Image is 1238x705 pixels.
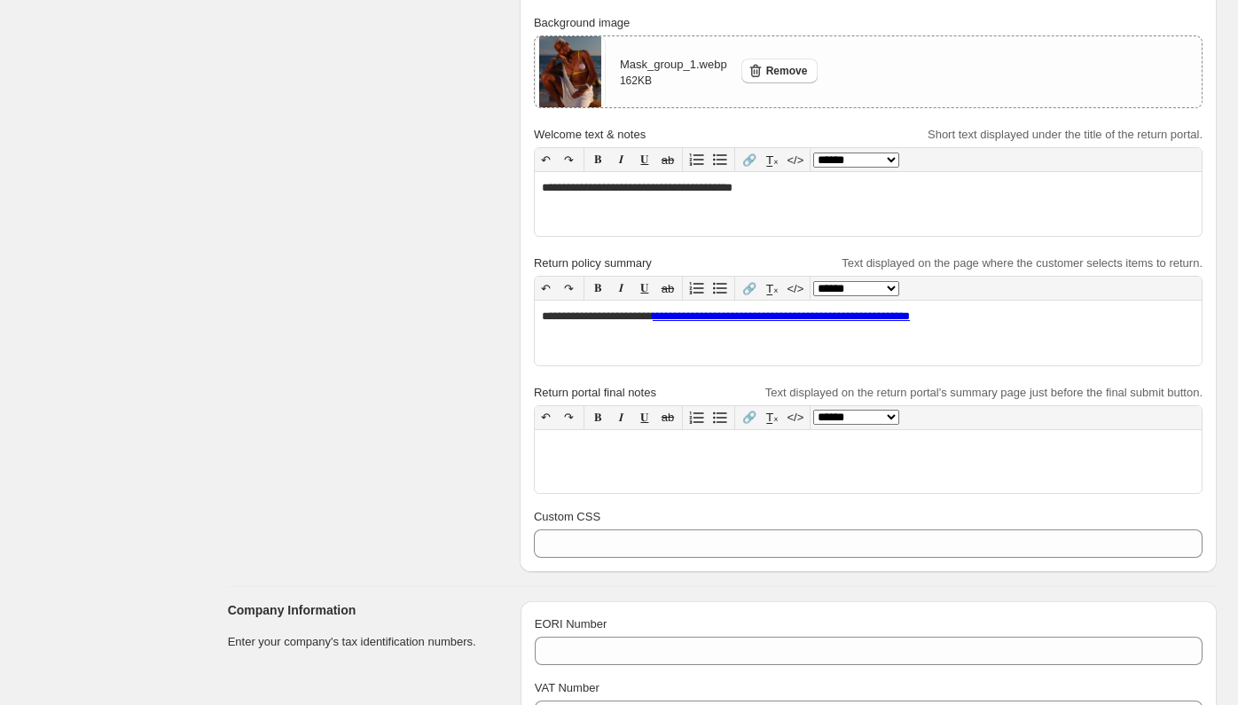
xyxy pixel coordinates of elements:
span: Remove [766,64,808,78]
button: </> [784,406,807,429]
s: ab [662,153,674,167]
span: VAT Number [535,681,599,694]
button: 🔗 [738,277,761,300]
p: Enter your company's tax identification numbers. [228,633,506,651]
h3: Company Information [228,601,506,619]
button: 𝐔 [633,148,656,171]
button: ↷ [558,148,581,171]
button: ↶ [535,148,558,171]
button: ↷ [558,406,581,429]
span: 𝐔 [640,153,648,166]
button: </> [784,277,807,300]
span: Return policy summary [534,256,652,270]
button: T̲ₓ [761,277,784,300]
span: 𝐔 [640,281,648,294]
button: Numbered list [686,406,709,429]
button: 𝐁 [587,148,610,171]
span: Background image [534,16,630,29]
button: 𝑰 [610,148,633,171]
span: Welcome text & notes [534,128,646,141]
button: 𝑰 [610,277,633,300]
button: ↶ [535,406,558,429]
span: Return portal final notes [534,386,656,399]
button: ab [656,148,679,171]
s: ab [662,282,674,295]
button: 𝑰 [610,406,633,429]
button: 𝐔 [633,406,656,429]
button: </> [784,148,807,171]
button: 🔗 [738,148,761,171]
span: EORI Number [535,617,607,631]
button: 𝐁 [587,277,610,300]
button: Numbered list [686,277,709,300]
button: Bullet list [709,277,732,300]
button: ↷ [558,277,581,300]
button: Bullet list [709,148,732,171]
button: ab [656,406,679,429]
s: ab [662,411,674,424]
button: T̲ₓ [761,148,784,171]
p: 162 KB [620,74,727,88]
button: 𝐁 [587,406,610,429]
span: Text displayed on the page where the customer selects items to return. [842,256,1203,270]
button: Remove [741,59,819,83]
span: Custom CSS [534,510,600,523]
button: Bullet list [709,406,732,429]
button: ↶ [535,277,558,300]
button: 𝐔 [633,277,656,300]
button: ab [656,277,679,300]
span: Short text displayed under the title of the return portal. [928,128,1203,141]
span: 𝐔 [640,411,648,424]
span: Text displayed on the return portal's summary page just before the final submit button. [765,386,1203,399]
button: Numbered list [686,148,709,171]
div: Mask_group_1.webp [620,56,727,88]
button: 🔗 [738,406,761,429]
button: T̲ₓ [761,406,784,429]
